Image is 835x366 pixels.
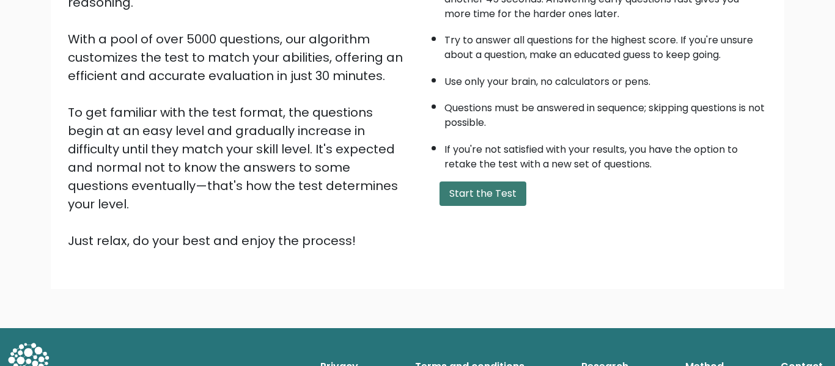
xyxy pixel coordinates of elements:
li: Try to answer all questions for the highest score. If you're unsure about a question, make an edu... [444,27,767,62]
button: Start the Test [440,181,526,206]
li: Use only your brain, no calculators or pens. [444,68,767,89]
li: If you're not satisfied with your results, you have the option to retake the test with a new set ... [444,136,767,172]
li: Questions must be answered in sequence; skipping questions is not possible. [444,95,767,130]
